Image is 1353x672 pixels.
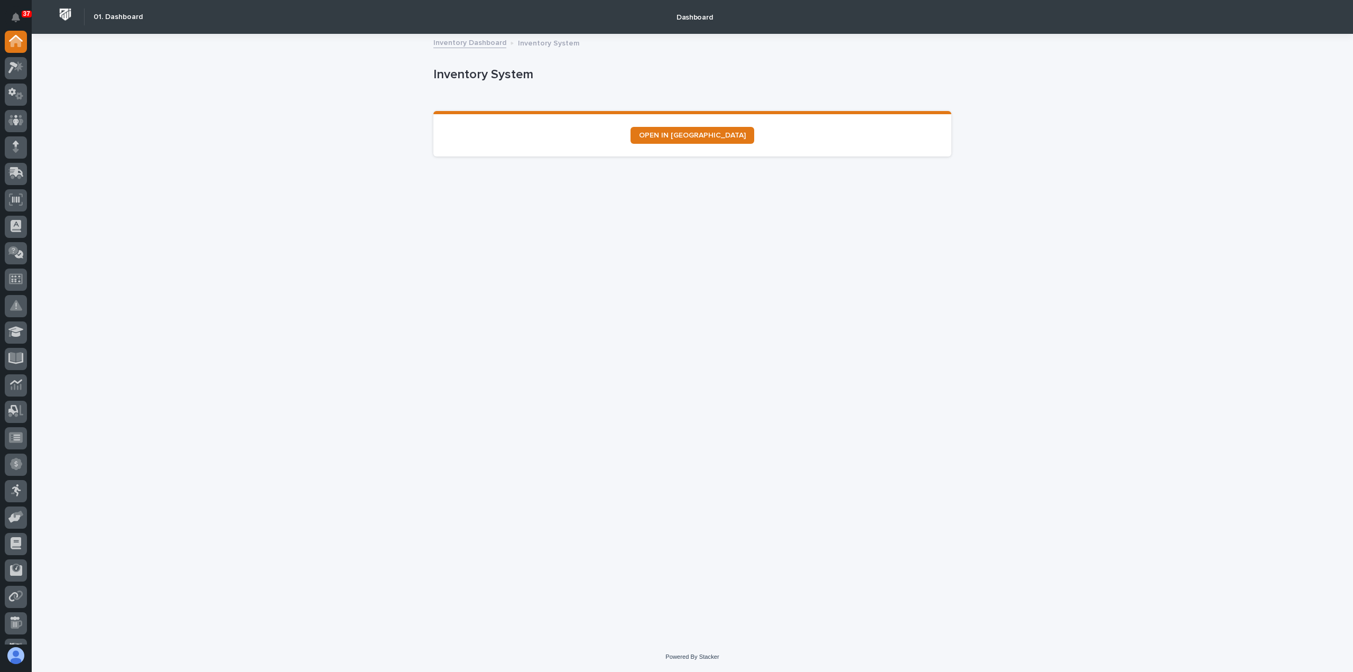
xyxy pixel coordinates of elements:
p: Inventory System [518,36,579,48]
p: Inventory System [433,67,947,82]
span: OPEN IN [GEOGRAPHIC_DATA] [639,132,746,139]
img: Workspace Logo [55,5,75,24]
div: Notifications37 [13,13,27,30]
button: users-avatar [5,645,27,667]
a: OPEN IN [GEOGRAPHIC_DATA] [631,127,754,144]
p: 37 [23,10,30,17]
h2: 01. Dashboard [94,13,143,22]
button: Notifications [5,6,27,29]
a: Inventory Dashboard [433,36,506,48]
a: Powered By Stacker [665,653,719,660]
